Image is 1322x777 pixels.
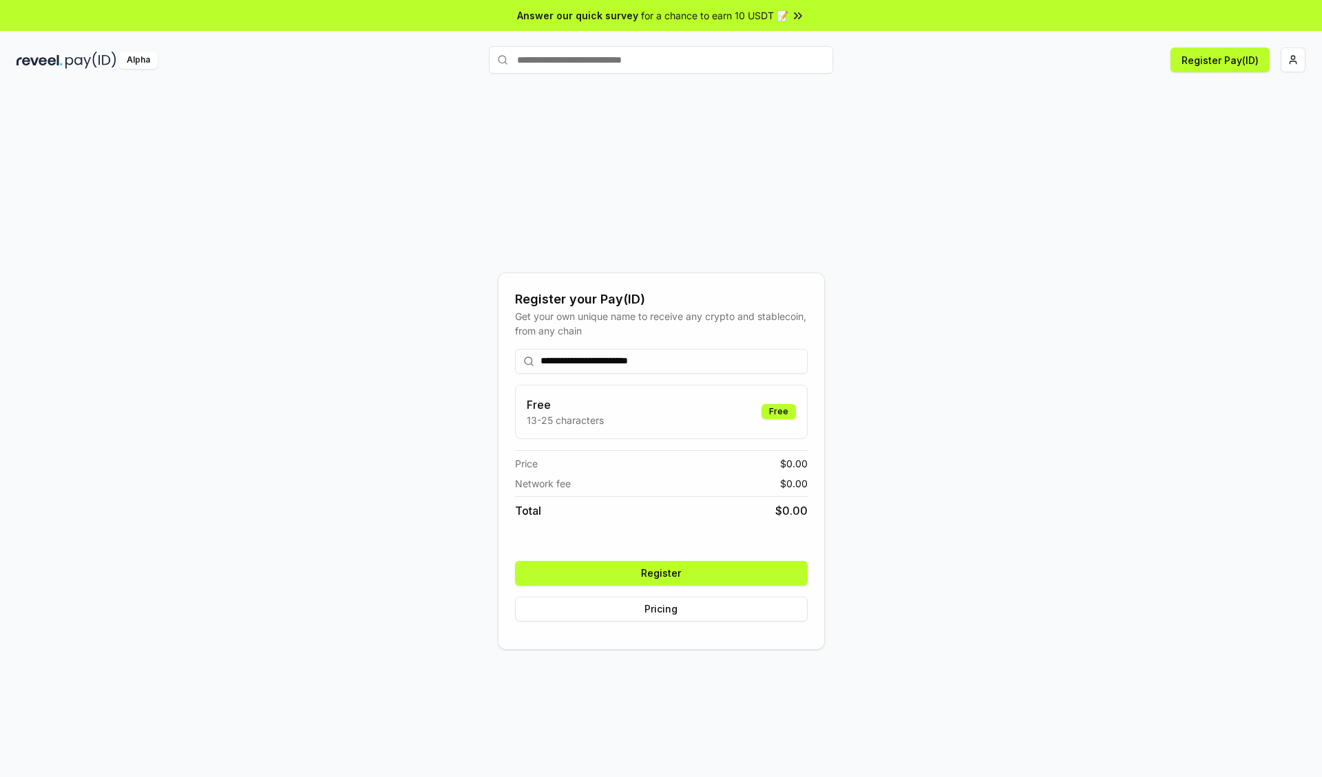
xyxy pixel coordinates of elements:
[775,502,808,519] span: $ 0.00
[762,404,796,419] div: Free
[515,309,808,338] div: Get your own unique name to receive any crypto and stablecoin, from any chain
[17,52,63,69] img: reveel_dark
[515,597,808,621] button: Pricing
[65,52,116,69] img: pay_id
[1171,47,1270,72] button: Register Pay(ID)
[780,476,808,491] span: $ 0.00
[515,561,808,586] button: Register
[780,456,808,471] span: $ 0.00
[515,502,541,519] span: Total
[517,8,638,23] span: Answer our quick survey
[515,476,571,491] span: Network fee
[641,8,788,23] span: for a chance to earn 10 USDT 📝
[515,290,808,309] div: Register your Pay(ID)
[527,413,604,427] p: 13-25 characters
[515,456,538,471] span: Price
[527,396,604,413] h3: Free
[119,52,158,69] div: Alpha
